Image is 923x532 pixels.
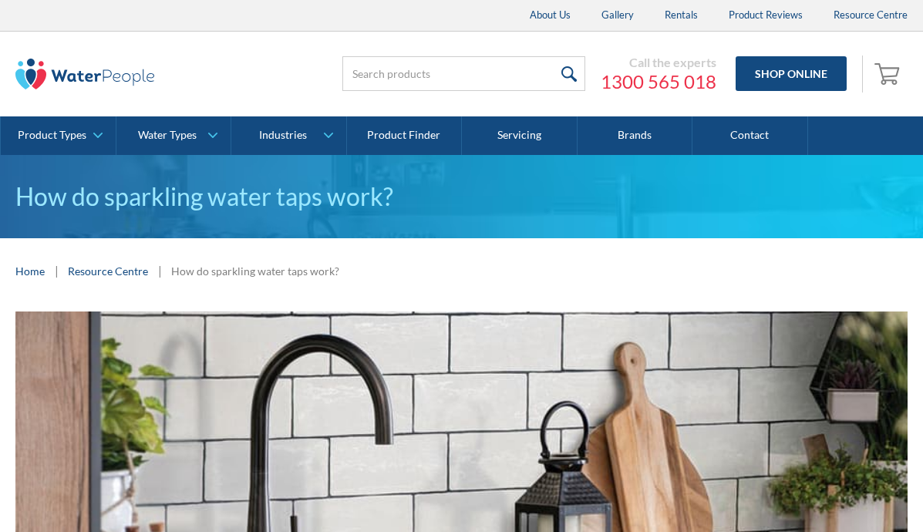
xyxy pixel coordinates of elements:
div: Product Types [18,129,86,142]
a: 1300 565 018 [601,70,716,93]
a: Water Types [116,116,231,155]
a: Resource Centre [68,263,148,279]
a: Open empty cart [871,56,908,93]
input: Search products [342,56,585,91]
img: The Water People [15,59,154,89]
a: Product Types [1,116,116,155]
h1: How do sparkling water taps work? [15,178,908,215]
a: Servicing [462,116,578,155]
a: Home [15,263,45,279]
div: How do sparkling water taps work? [171,263,339,279]
div: | [156,261,163,280]
a: Industries [231,116,346,155]
a: Shop Online [736,56,847,91]
div: Water Types [138,129,197,142]
a: Contact [692,116,808,155]
a: Product Finder [347,116,463,155]
div: Industries [259,129,307,142]
div: Call the experts [601,55,716,70]
img: shopping cart [874,61,904,86]
div: | [52,261,60,280]
a: Brands [578,116,693,155]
